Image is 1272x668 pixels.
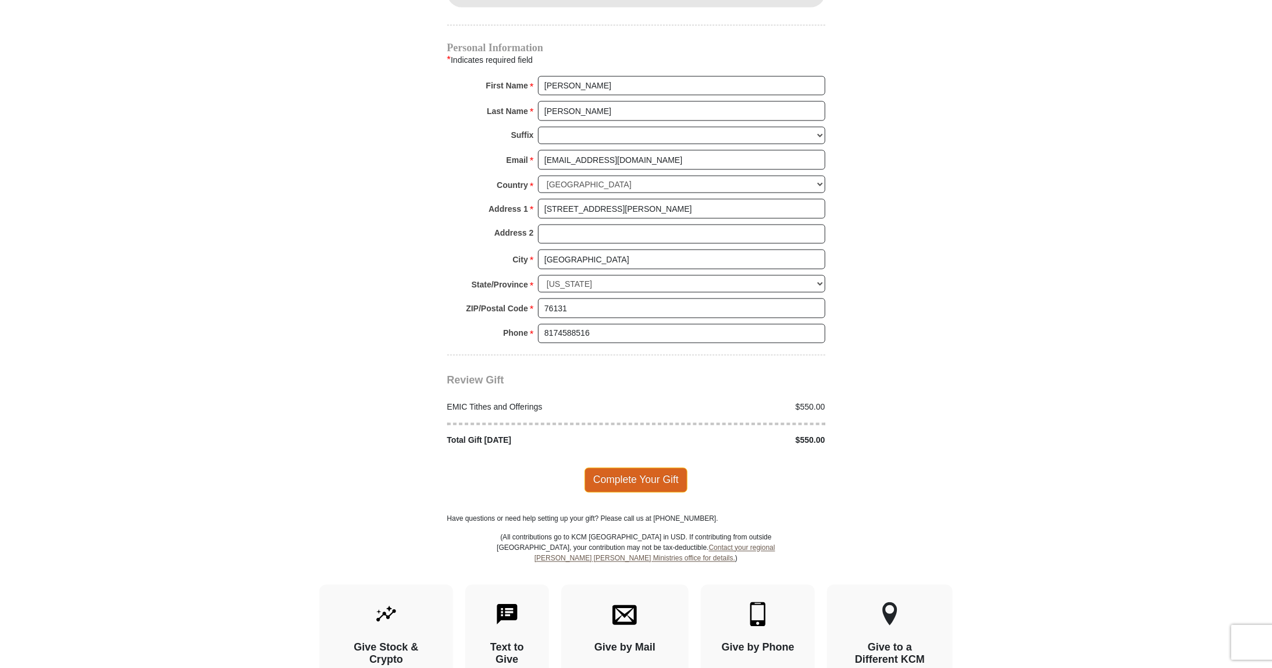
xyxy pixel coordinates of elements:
[585,468,687,492] span: Complete Your Gift
[487,103,528,119] strong: Last Name
[497,532,776,585] p: (All contributions go to KCM [GEOGRAPHIC_DATA] in USD. If contributing from outside [GEOGRAPHIC_D...
[721,642,794,655] h4: Give by Phone
[882,602,898,627] img: other-region
[486,642,529,667] h4: Text to Give
[447,375,504,386] span: Review Gift
[447,52,825,67] div: Indicates required field
[340,642,433,667] h4: Give Stock & Crypto
[447,43,825,52] h4: Personal Information
[535,544,775,563] a: Contact your regional [PERSON_NAME] [PERSON_NAME] Ministries office for details.
[612,602,637,627] img: envelope.svg
[486,77,528,94] strong: First Name
[507,152,528,168] strong: Email
[497,177,528,193] strong: Country
[636,401,832,414] div: $550.00
[472,276,528,293] strong: State/Province
[494,225,534,241] strong: Address 2
[512,251,528,268] strong: City
[746,602,770,627] img: mobile.svg
[374,602,398,627] img: give-by-stock.svg
[466,300,528,317] strong: ZIP/Postal Code
[503,325,528,342] strong: Phone
[441,435,636,447] div: Total Gift [DATE]
[447,514,825,524] p: Have questions or need help setting up your gift? Please call us at [PHONE_NUMBER].
[489,201,528,217] strong: Address 1
[636,435,832,447] div: $550.00
[511,127,534,143] strong: Suffix
[441,401,636,414] div: EMIC Tithes and Offerings
[582,642,669,655] h4: Give by Mail
[495,602,519,627] img: text-to-give.svg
